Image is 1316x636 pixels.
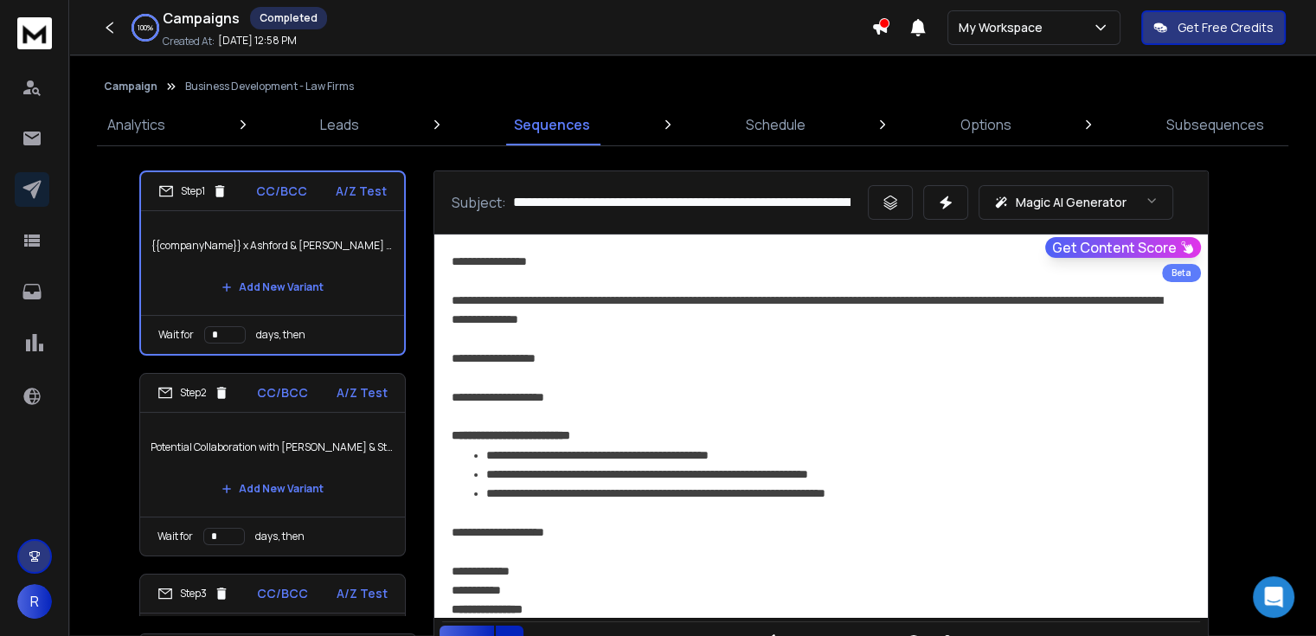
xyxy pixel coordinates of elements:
[1016,194,1127,211] p: Magic AI Generator
[320,114,359,135] p: Leads
[1178,19,1274,36] p: Get Free Credits
[163,8,240,29] h1: Campaigns
[17,17,52,49] img: logo
[218,34,297,48] p: [DATE] 12:58 PM
[157,530,193,543] p: Wait for
[151,423,395,472] p: Potential Collaboration with [PERSON_NAME] & Sterling
[158,328,194,342] p: Wait for
[17,584,52,619] button: R
[107,114,165,135] p: Analytics
[157,385,229,401] div: Step 2
[157,586,229,601] div: Step 3
[250,7,327,29] div: Completed
[139,170,406,356] li: Step1CC/BCCA/Z Test{{companyName}} x Ashford & [PERSON_NAME] — Supporting Your Clients' Next Rais...
[514,114,590,135] p: Sequences
[208,472,337,506] button: Add New Variant
[257,585,308,602] p: CC/BCC
[151,222,394,270] p: {{companyName}} x Ashford & [PERSON_NAME] — Supporting Your Clients' Next Raise
[1045,237,1201,258] button: Get Content Score
[257,384,308,402] p: CC/BCC
[310,104,369,145] a: Leads
[1253,576,1294,618] div: Open Intercom Messenger
[139,373,406,556] li: Step2CC/BCCA/Z TestPotential Collaboration with [PERSON_NAME] & SterlingAdd New VariantWait forda...
[960,114,1011,135] p: Options
[185,80,354,93] p: Business Development - Law Firms
[959,19,1050,36] p: My Workspace
[735,104,816,145] a: Schedule
[208,270,337,305] button: Add New Variant
[1156,104,1274,145] a: Subsequences
[104,80,157,93] button: Campaign
[158,183,228,199] div: Step 1
[1166,114,1264,135] p: Subsequences
[504,104,600,145] a: Sequences
[138,22,153,33] p: 100 %
[255,530,305,543] p: days, then
[452,192,506,213] p: Subject:
[746,114,806,135] p: Schedule
[337,384,388,402] p: A/Z Test
[163,35,215,48] p: Created At:
[1141,10,1286,45] button: Get Free Credits
[97,104,176,145] a: Analytics
[256,183,307,200] p: CC/BCC
[336,183,387,200] p: A/Z Test
[256,328,305,342] p: days, then
[950,104,1022,145] a: Options
[1162,264,1201,282] div: Beta
[979,185,1173,220] button: Magic AI Generator
[337,585,388,602] p: A/Z Test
